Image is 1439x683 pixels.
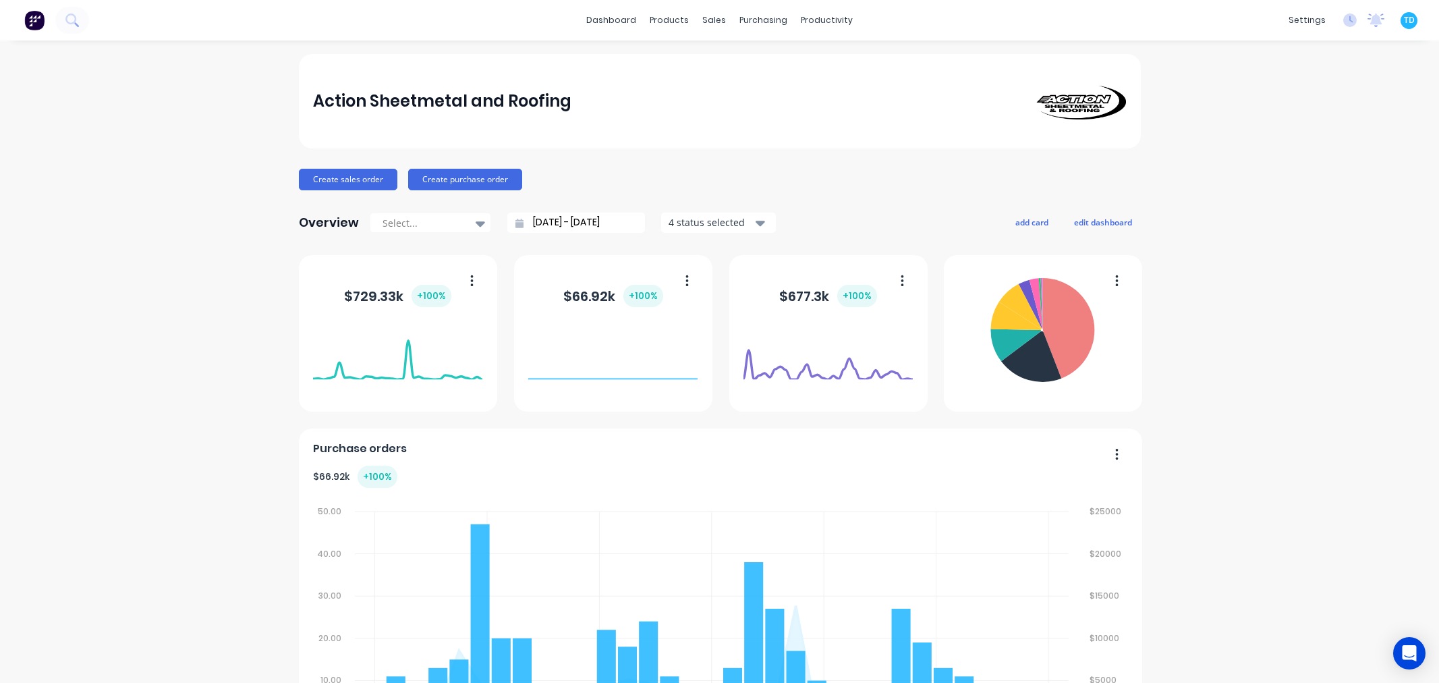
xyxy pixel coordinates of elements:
button: add card [1007,213,1057,231]
div: $ 729.33k [344,285,451,307]
div: 4 status selected [669,215,754,229]
div: + 100 % [358,466,397,488]
div: purchasing [733,10,794,30]
img: Action Sheetmetal and Roofing [1032,83,1126,119]
span: Purchase orders [313,441,407,457]
span: TD [1404,14,1415,26]
button: Create sales order [299,169,397,190]
div: $ 66.92k [563,285,663,307]
button: edit dashboard [1065,213,1141,231]
div: $ 677.3k [779,285,877,307]
div: + 100 % [412,285,451,307]
tspan: $20000 [1090,547,1122,559]
tspan: 20.00 [318,632,341,644]
div: + 100 % [623,285,663,307]
tspan: 50.00 [318,506,341,517]
img: Factory [24,10,45,30]
a: dashboard [580,10,643,30]
tspan: 30.00 [318,590,341,601]
tspan: $25000 [1090,506,1122,517]
div: settings [1282,10,1332,30]
div: products [643,10,696,30]
div: sales [696,10,733,30]
tspan: 40.00 [317,547,341,559]
div: + 100 % [837,285,877,307]
div: Action Sheetmetal and Roofing [313,88,571,115]
button: 4 status selected [661,213,776,233]
div: $ 66.92k [313,466,397,488]
div: Overview [299,209,359,236]
tspan: $15000 [1090,590,1120,601]
button: Create purchase order [408,169,522,190]
tspan: $10000 [1090,632,1120,644]
div: Open Intercom Messenger [1393,637,1426,670]
div: productivity [794,10,859,30]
